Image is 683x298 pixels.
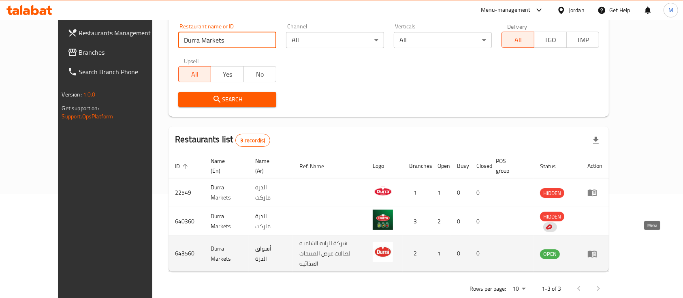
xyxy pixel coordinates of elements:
td: 0 [470,178,489,207]
span: TGO [538,34,563,46]
span: OPEN [540,249,560,259]
img: delivery hero logo [545,223,552,231]
span: POS group [496,156,523,176]
img: Durra Markets [373,242,393,262]
label: Delivery [507,24,527,29]
div: Indicates that the vendor menu management has been moved to DH Catalog service [543,222,557,232]
td: 0 [470,236,489,272]
span: Search Branch Phone [79,67,166,77]
a: Support.OpsPlatform [62,111,113,122]
button: All [502,32,534,48]
div: All [286,32,384,48]
span: Search [185,94,270,105]
td: 2 [403,236,431,272]
td: 0 [450,236,470,272]
table: enhanced table [169,154,609,272]
span: Branches [79,47,166,57]
td: 3 [403,207,431,236]
a: Search Branch Phone [61,62,172,81]
td: الدرة ماركت [249,207,293,236]
td: الدرة ماركت [249,178,293,207]
img: Durra Markets [373,210,393,230]
button: All [178,66,211,82]
a: Restaurants Management [61,23,172,43]
td: 643560 [169,236,204,272]
p: 1-3 of 3 [542,284,561,294]
td: 22549 [169,178,204,207]
div: Total records count [235,134,271,147]
td: Durra Markets [204,236,249,272]
th: Closed [470,154,489,178]
th: Action [581,154,609,178]
span: M [668,6,673,15]
td: 2 [431,207,450,236]
th: Open [431,154,450,178]
td: 0 [470,207,489,236]
div: Menu-management [481,5,531,15]
div: Export file [586,131,606,150]
div: HIDDEN [540,212,564,221]
h2: Restaurants list [175,133,270,147]
button: Search [178,92,276,107]
span: Version: [62,89,82,100]
th: Busy [450,154,470,178]
span: 1.0.0 [83,89,96,100]
span: No [247,69,273,80]
td: 0 [450,178,470,207]
input: Search for restaurant name or ID.. [178,32,276,48]
td: 640360 [169,207,204,236]
td: أسواق الدرة [249,236,293,272]
span: Get support on: [62,103,99,114]
th: Branches [403,154,431,178]
button: TGO [534,32,567,48]
span: Name (En) [211,156,239,176]
span: Status [540,161,566,171]
td: 1 [431,178,450,207]
button: Yes [211,66,243,82]
div: All [394,32,492,48]
div: OPEN [540,249,560,259]
td: 0 [450,207,470,236]
span: ID [175,161,190,171]
th: Logo [366,154,403,178]
div: Menu [587,188,602,197]
img: Durra Markets [373,181,393,201]
span: All [505,34,531,46]
span: Yes [214,69,240,80]
span: HIDDEN [540,212,564,221]
a: Branches [61,43,172,62]
div: Jordan [569,6,585,15]
td: Durra Markets [204,178,249,207]
div: Rows per page: [509,283,529,295]
p: Rows per page: [470,284,506,294]
button: TMP [566,32,599,48]
span: Ref. Name [299,161,335,171]
td: 1 [403,178,431,207]
td: 1 [431,236,450,272]
span: Restaurants Management [79,28,166,38]
label: Upsell [184,58,199,64]
span: All [182,69,208,80]
span: 3 record(s) [236,137,270,144]
button: No [243,66,276,82]
span: Name (Ar) [255,156,283,176]
td: شركة الرايه الشاميه لصالات عرض المنتجات الغذائيه [293,236,366,272]
td: Durra Markets [204,207,249,236]
span: TMP [570,34,596,46]
span: HIDDEN [540,189,564,198]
